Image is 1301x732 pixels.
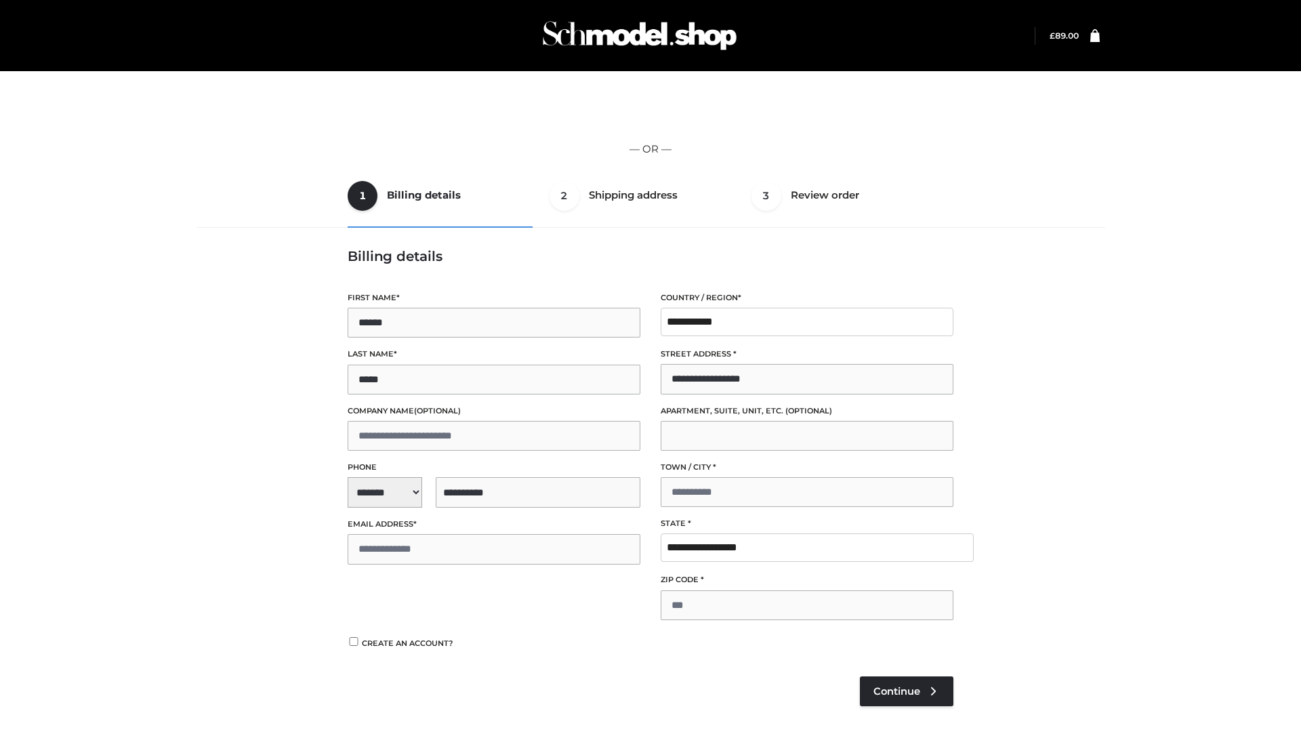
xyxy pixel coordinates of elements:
p: — OR — [201,140,1100,158]
label: State [661,517,953,530]
label: Last name [348,348,640,361]
label: ZIP Code [661,573,953,586]
span: Continue [873,685,920,697]
span: Create an account? [362,638,453,648]
a: £89.00 [1050,30,1079,41]
span: £ [1050,30,1055,41]
label: Country / Region [661,291,953,304]
input: Create an account? [348,637,360,646]
span: (optional) [414,406,461,415]
a: Continue [860,676,953,706]
h3: Billing details [348,248,953,264]
label: Company name [348,405,640,418]
iframe: Secure express checkout frame [199,89,1102,127]
label: Email address [348,518,640,531]
label: Apartment, suite, unit, etc. [661,405,953,418]
bdi: 89.00 [1050,30,1079,41]
span: (optional) [785,406,832,415]
label: Phone [348,461,640,474]
label: Street address [661,348,953,361]
img: Schmodel Admin 964 [538,9,741,62]
label: First name [348,291,640,304]
label: Town / City [661,461,953,474]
